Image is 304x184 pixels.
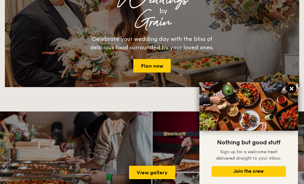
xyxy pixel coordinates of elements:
[84,35,221,52] div: Celebrate your wedding day with the bliss of delicious food surrounded by your loved ones.
[35,16,269,27] div: Grain
[211,166,286,177] button: Join the crew
[216,149,281,161] span: Sign up for a welcome treat delivered straight to your inbox.
[133,59,171,73] a: Plan now
[58,5,269,16] div: by
[129,166,175,179] a: View gallery
[217,139,280,146] span: Nothing but good stuff
[199,82,298,131] img: DSC07876-Edit02-Large.jpeg
[287,84,296,94] button: Close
